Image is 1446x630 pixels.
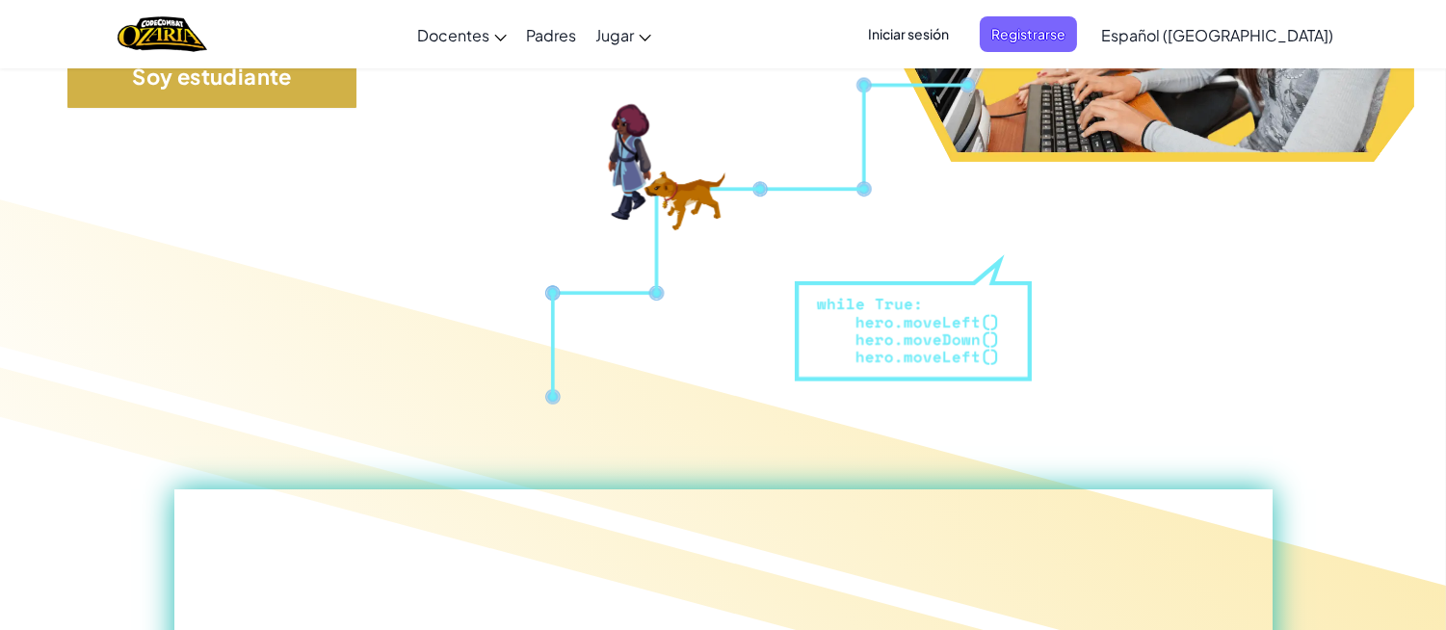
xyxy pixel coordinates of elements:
[868,25,949,42] font: Iniciar sesión
[118,14,207,54] img: Hogar
[516,9,586,61] a: Padres
[526,25,576,45] font: Padres
[980,16,1077,52] button: Registrarse
[1101,25,1333,45] font: Español ([GEOGRAPHIC_DATA])
[595,25,634,45] font: Jugar
[991,25,1065,42] font: Registrarse
[118,14,207,54] a: Logotipo de Ozaria de CodeCombat
[417,25,489,45] font: Docentes
[132,64,292,91] font: Soy estudiante
[408,9,516,61] a: Docentes
[586,9,661,61] a: Jugar
[67,43,356,108] button: Soy estudiante
[856,16,960,52] button: Iniciar sesión
[1091,9,1343,61] a: Español ([GEOGRAPHIC_DATA])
